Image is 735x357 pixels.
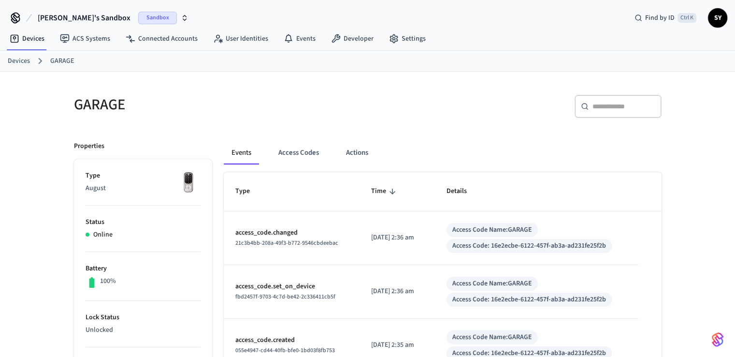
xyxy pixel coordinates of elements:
[100,276,116,286] p: 100%
[38,12,130,24] span: [PERSON_NAME]'s Sandbox
[235,335,348,345] p: access_code.created
[8,56,30,66] a: Devices
[452,279,532,289] div: Access Code Name: GARAGE
[86,325,201,335] p: Unlocked
[452,225,532,235] div: Access Code Name: GARAGE
[371,340,423,350] p: [DATE] 2:35 am
[86,312,201,323] p: Lock Status
[235,228,348,238] p: access_code.changed
[235,282,348,292] p: access_code.set_on_device
[271,141,327,164] button: Access Codes
[205,30,276,47] a: User Identities
[74,141,104,151] p: Properties
[709,9,726,27] span: SY
[627,9,704,27] div: Find by IDCtrl K
[323,30,381,47] a: Developer
[452,295,606,305] div: Access Code: 16e2ecbe-6122-457f-ab3a-ad231fe25f2b
[235,293,335,301] span: fbd2457f-9703-4c7d-be42-2c336411cb5f
[371,233,423,243] p: [DATE] 2:36 am
[276,30,323,47] a: Events
[371,286,423,297] p: [DATE] 2:36 am
[447,184,479,199] span: Details
[52,30,118,47] a: ACS Systems
[677,13,696,23] span: Ctrl K
[93,230,113,240] p: Online
[381,30,433,47] a: Settings
[452,241,606,251] div: Access Code: 16e2ecbe-6122-457f-ab3a-ad231fe25f2b
[371,184,399,199] span: Time
[2,30,52,47] a: Devices
[452,332,532,342] div: Access Code Name: GARAGE
[224,141,259,164] button: Events
[118,30,205,47] a: Connected Accounts
[712,332,723,347] img: SeamLogoGradient.69752ec5.svg
[86,171,201,181] p: Type
[50,56,74,66] a: GARAGE
[708,8,727,28] button: SY
[176,171,201,195] img: Yale Assure Touchscreen Wifi Smart Lock, Satin Nickel, Front
[86,264,201,274] p: Battery
[86,183,201,193] p: August
[235,239,338,247] span: 21c3b4bb-208a-49f3-b772-9546cbdeebac
[235,346,335,355] span: 055e4947-cd44-40fb-bfe0-1bd03f8fb753
[645,13,675,23] span: Find by ID
[338,141,376,164] button: Actions
[235,184,262,199] span: Type
[74,95,362,115] h5: GARAGE
[86,217,201,227] p: Status
[138,12,177,24] span: Sandbox
[224,141,662,164] div: ant example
